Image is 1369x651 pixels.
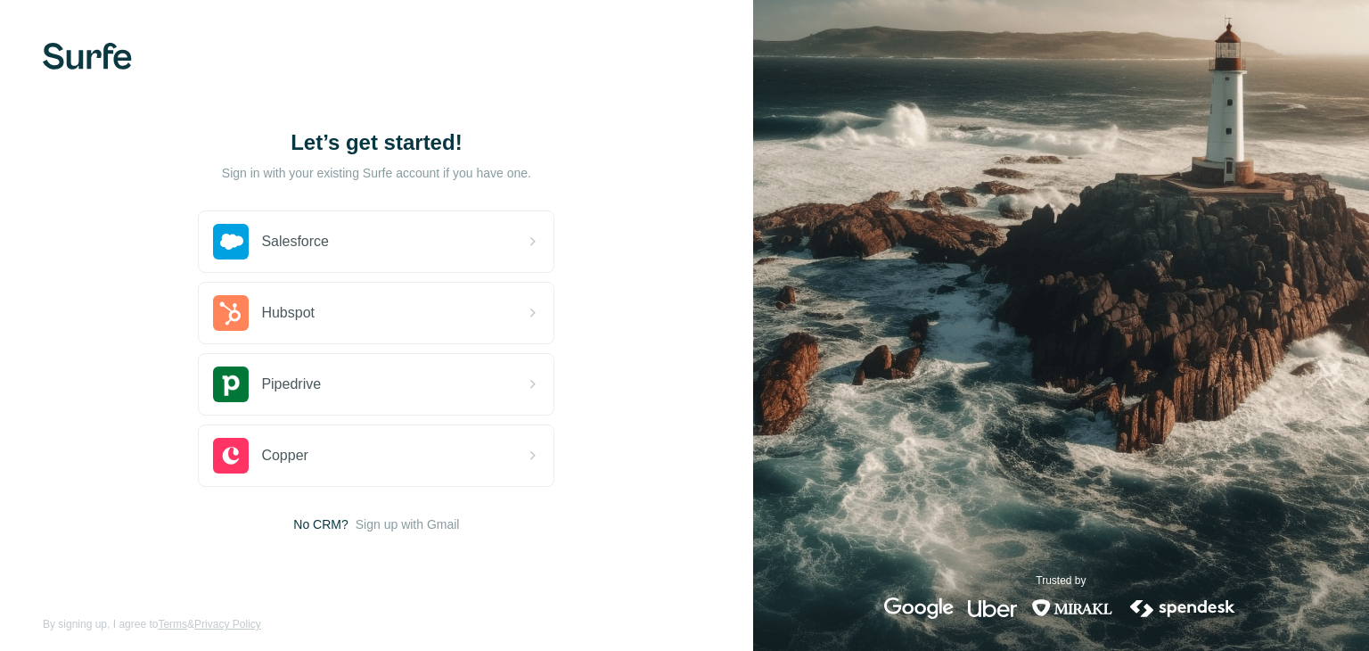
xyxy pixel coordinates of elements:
[43,43,132,70] img: Surfe's logo
[43,616,261,632] span: By signing up, I agree to &
[293,515,348,533] span: No CRM?
[356,515,460,533] button: Sign up with Gmail
[261,374,321,395] span: Pipedrive
[198,128,554,157] h1: Let’s get started!
[213,438,249,474] img: copper's logo
[1127,597,1238,619] img: spendesk's logo
[261,231,329,252] span: Salesforce
[1031,597,1113,619] img: mirakl's logo
[194,618,261,630] a: Privacy Policy
[261,302,315,324] span: Hubspot
[213,224,249,260] img: salesforce's logo
[213,367,249,402] img: pipedrive's logo
[158,618,187,630] a: Terms
[1036,573,1086,589] p: Trusted by
[884,597,954,619] img: google's logo
[968,597,1017,619] img: uber's logo
[222,164,531,182] p: Sign in with your existing Surfe account if you have one.
[261,445,307,466] span: Copper
[213,295,249,331] img: hubspot's logo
